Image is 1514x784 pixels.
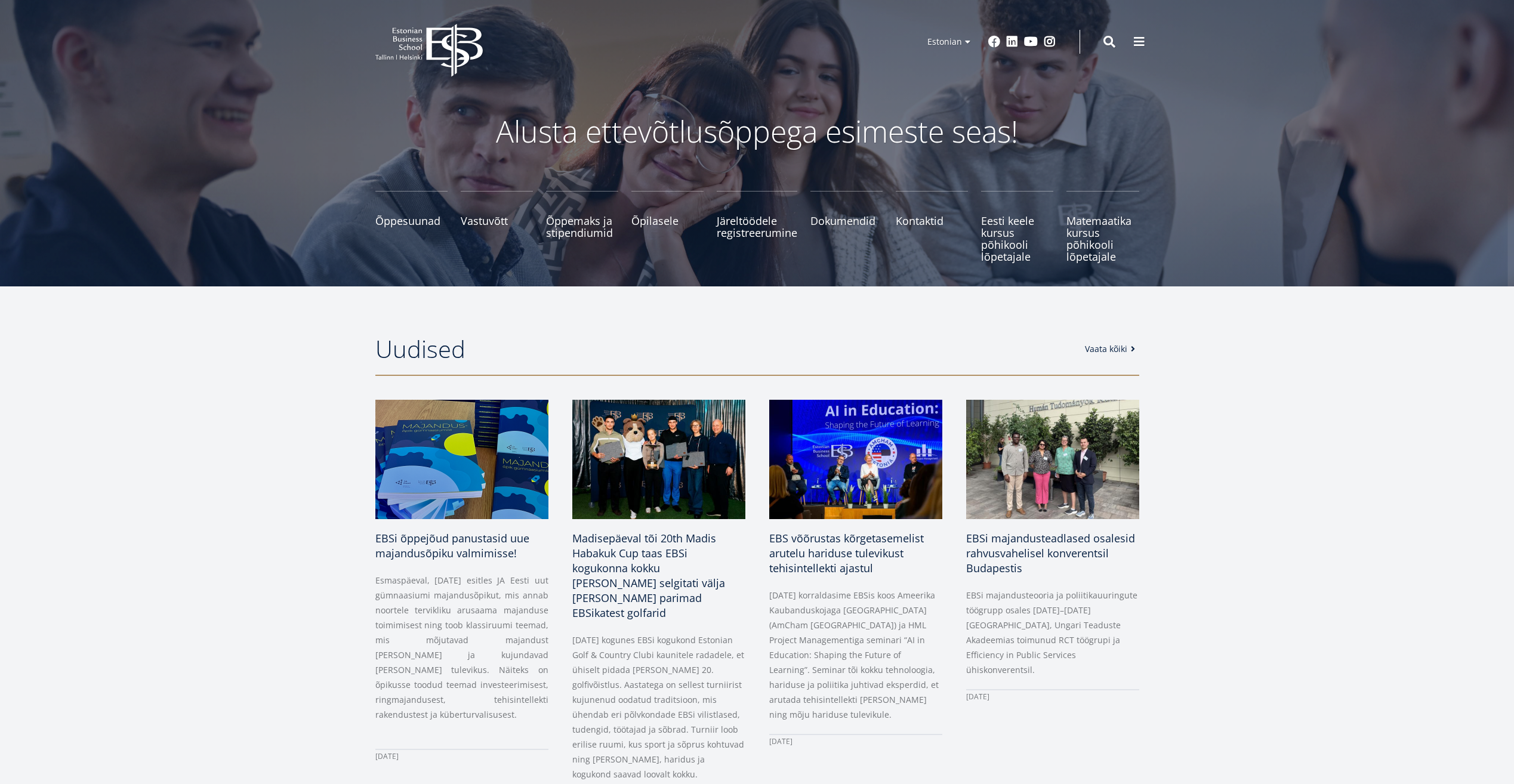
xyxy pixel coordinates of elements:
a: Dokumendid [810,191,883,263]
span: EBSi õppejõud panustasid uue majandusõpiku valmimisse! [375,531,529,560]
a: Eesti keele kursus põhikooli lõpetajale [981,191,1053,263]
p: [DATE] kogunes EBSi kogukond Estonian Golf & Country Clubi kaunitele radadele, et ühiselt pidada ... [572,632,745,782]
span: Madisepäeval tõi 20th Madis Habakuk Cup taas EBSi kogukonna kokku [PERSON_NAME] selgitati välja [... [572,531,725,620]
p: [DATE] korraldasime EBSis koos Ameerika Kaubanduskojaga [GEOGRAPHIC_DATA] (AmCham [GEOGRAPHIC_DAT... [769,588,942,722]
span: Järeltöödele registreerumine [717,215,797,239]
div: [DATE] [375,749,548,764]
span: Vastuvõtt [461,215,533,227]
p: Esmaspäeval, [DATE] esitles JA Eesti uut gümnaasiumi majandusõpikut, mis annab noortele terviklik... [375,573,548,722]
i: Alusta ettevõtlusõppega esimeste seas! [496,111,1018,152]
img: a [966,400,1139,519]
img: Ai in Education [769,400,942,519]
span: Õpilasele [631,215,704,227]
span: Kontaktid [896,215,968,227]
span: EBS võõrustas kõrgetasemelist arutelu hariduse tulevikust tehisintellekti ajastul [769,531,924,575]
a: Matemaatika kursus põhikooli lõpetajale [1066,191,1139,263]
div: [DATE] [769,734,942,749]
a: Õppesuunad [375,191,448,263]
span: Eesti keele kursus põhikooli lõpetajale [981,215,1053,263]
p: EBSi majandusteooria ja poliitikauuringute töögrupp osales [DATE]–[DATE] [GEOGRAPHIC_DATA], Ungar... [966,588,1139,677]
a: Õppemaks ja stipendiumid [546,191,618,263]
a: Vaata kõiki [1085,343,1139,355]
a: Instagram [1044,36,1056,48]
span: Matemaatika kursus põhikooli lõpetajale [1066,215,1139,263]
a: Järeltöödele registreerumine [717,191,797,263]
img: Majandusõpik [375,400,548,519]
a: Õpilasele [631,191,704,263]
span: Õppemaks ja stipendiumid [546,215,618,239]
a: Kontaktid [896,191,968,263]
a: Vastuvõtt [461,191,533,263]
h2: Uudised [375,334,1073,364]
a: Linkedin [1006,36,1018,48]
span: Õppesuunad [375,215,448,227]
div: [DATE] [966,689,1139,704]
span: Dokumendid [810,215,883,227]
span: EBSi majandusteadlased osalesid rahvusvahelisel konverentsil Budapestis [966,531,1135,575]
a: Youtube [1024,36,1038,48]
a: Facebook [988,36,1000,48]
img: 20th Madis Habakuk Cup [572,400,745,519]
